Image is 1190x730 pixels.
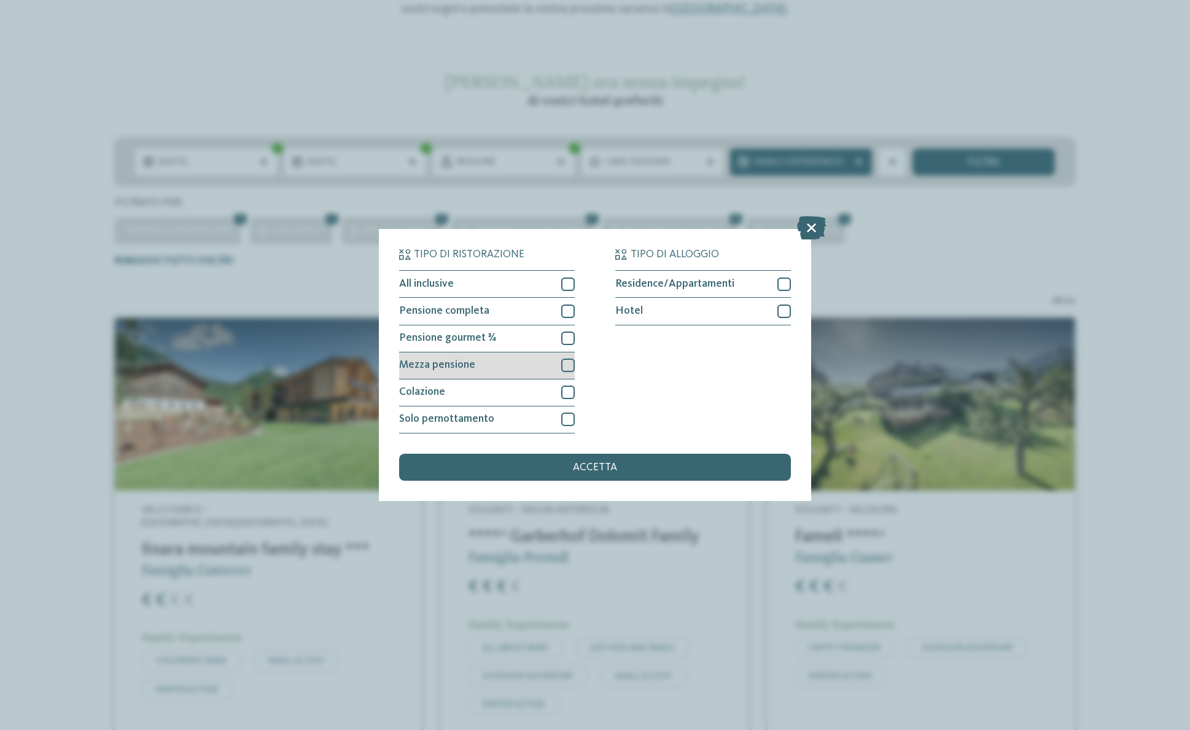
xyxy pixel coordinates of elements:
span: Residence/Appartamenti [615,279,734,290]
span: Pensione completa [399,306,489,317]
span: Solo pernottamento [399,414,494,425]
span: Hotel [615,306,643,317]
span: Colazione [399,387,445,398]
span: All inclusive [399,279,454,290]
span: Pensione gourmet ¾ [399,333,496,344]
span: Tipo di alloggio [631,249,719,260]
span: Tipo di ristorazione [414,249,524,260]
span: accetta [573,462,617,473]
span: Mezza pensione [399,360,475,371]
